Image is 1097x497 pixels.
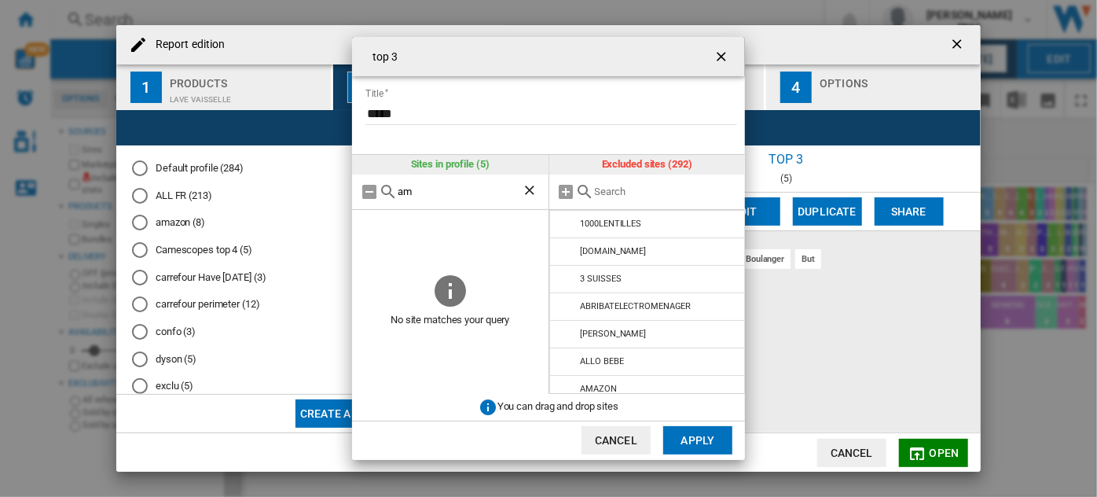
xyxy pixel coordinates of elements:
[398,186,522,197] input: Search
[707,41,739,72] button: getI18NText('BUTTONS.CLOSE_DIALOG')
[352,309,548,333] span: No site matches your query
[365,50,398,65] h4: top 3
[580,301,691,311] div: ABRIBATELECTROMENAGER
[522,182,541,201] ng-md-icon: Clear search
[580,274,621,284] div: 3 SUISSES
[580,384,616,394] div: AMAZON
[714,49,732,68] ng-md-icon: getI18NText('BUTTONS.CLOSE_DIALOG')
[663,426,732,455] button: Apply
[549,155,746,174] div: Excluded sites (292)
[557,182,576,201] md-icon: Add all
[497,400,618,412] span: You can drag and drop sites
[580,356,623,366] div: ALLO BEBE
[352,155,548,174] div: Sites in profile (5)
[580,219,641,229] div: 1000LENTILLES
[580,246,646,256] div: [DOMAIN_NAME]
[580,329,646,339] div: [PERSON_NAME]
[360,182,379,201] md-icon: Remove all
[582,426,651,455] button: Cancel
[595,186,738,197] input: Search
